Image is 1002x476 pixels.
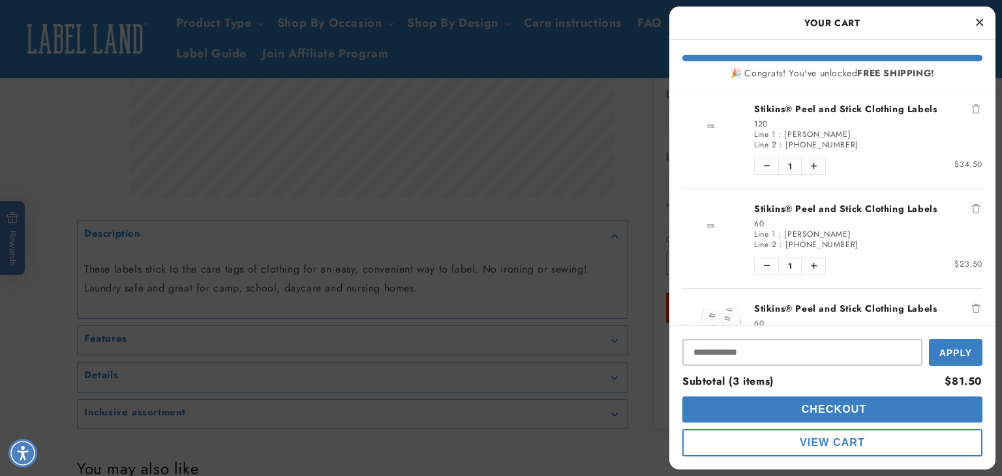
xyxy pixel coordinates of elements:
[954,158,982,170] span: $34.50
[754,218,982,229] div: 60
[969,102,982,115] button: Remove Stikins® Peel and Stick Clothing Labels
[10,372,165,411] iframe: Sign Up via Text for Offers
[682,13,982,33] h2: Your Cart
[8,439,37,468] div: Accessibility Menu
[755,258,778,274] button: Decrease quantity of Stikins® Peel and Stick Clothing Labels
[798,404,867,415] span: Checkout
[754,119,982,129] div: 120
[682,68,982,79] div: 🎉 Congrats! You've unlocked
[780,139,783,151] span: :
[778,228,782,240] span: :
[800,437,865,448] span: View Cart
[754,102,982,115] a: Stikins® Peel and Stick Clothing Labels
[945,372,982,391] div: $81.50
[754,318,982,329] div: 60
[755,158,778,174] button: Decrease quantity of Stikins® Peel and Stick Clothing Labels
[784,128,851,140] span: [PERSON_NAME]
[682,374,774,389] span: Subtotal (3 items)
[778,258,802,274] span: 1
[969,202,982,215] button: Remove Stikins® Peel and Stick Clothing Labels
[754,139,777,151] span: Line 2
[754,128,776,140] span: Line 1
[682,110,741,168] img: stick and wear labels
[802,258,825,274] button: Increase quantity of Stikins® Peel and Stick Clothing Labels
[754,302,982,315] a: Stikins® Peel and Stick Clothing Labels
[778,158,802,174] span: 1
[754,228,776,240] span: Line 1
[754,239,777,250] span: Line 2
[954,258,982,270] span: $23.50
[215,5,254,44] button: Close gorgias live chat
[682,89,982,188] li: product
[784,228,851,240] span: [PERSON_NAME]
[682,396,982,423] button: cart
[969,13,989,33] button: Close Cart
[11,17,171,33] textarea: Type your message here
[857,67,934,80] b: FREE SHIPPING!
[682,339,922,366] input: Input Discount
[682,288,982,388] li: product
[785,239,858,250] span: [PHONE_NUMBER]
[802,158,825,174] button: Increase quantity of Stikins® Peel and Stick Clothing Labels
[682,429,982,456] button: cart
[939,348,972,358] span: Apply
[780,239,783,250] span: :
[929,339,982,366] button: Apply
[785,139,858,151] span: [PHONE_NUMBER]
[682,188,982,288] li: product
[682,209,741,268] img: stick and wear labels
[682,308,741,367] img: stick and wear labels
[778,128,782,140] span: :
[754,202,982,215] a: Stikins® Peel and Stick Clothing Labels
[969,302,982,315] button: Remove Stikins® Peel and Stick Clothing Labels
